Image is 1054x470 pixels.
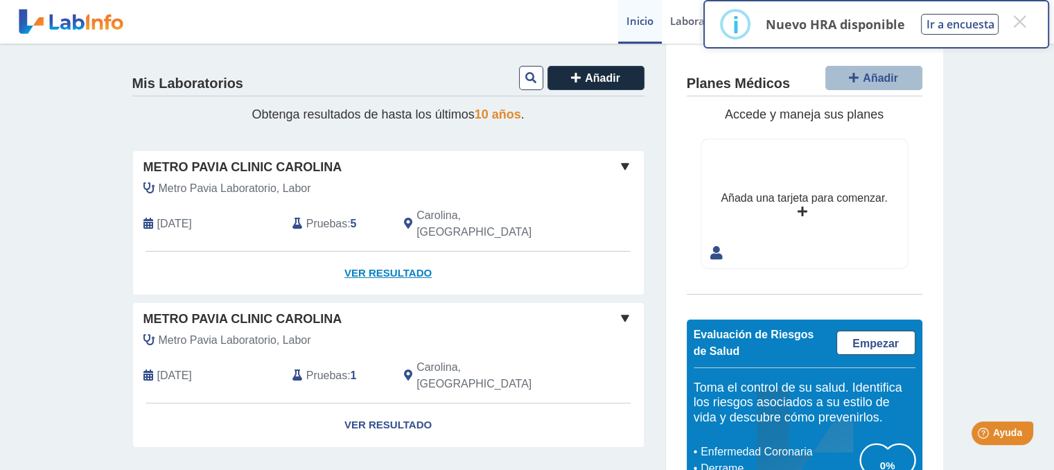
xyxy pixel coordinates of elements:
span: Pruebas [306,367,347,384]
span: 10 años [475,107,521,121]
a: Empezar [836,331,915,355]
h5: Toma el control de su salud. Identifica los riesgos asociados a su estilo de vida y descubre cómo... [694,381,915,426]
div: Añada una tarjeta para comenzar. [721,190,887,207]
span: Evaluación de Riesgos de Salud [694,329,814,357]
button: Añadir [547,66,644,90]
b: 1 [351,369,357,381]
div: : [282,359,394,392]
iframe: Help widget launcher [931,416,1039,455]
span: 2025-10-14 [157,216,192,232]
button: Ir a encuesta [921,14,999,35]
h4: Mis Laboratorios [132,76,243,92]
span: Metro Pavia Clinic Carolina [143,158,342,177]
h4: Planes Médicos [687,76,790,92]
span: Añadir [585,72,620,84]
span: Empezar [852,338,899,349]
span: Accede y maneja sus planes [725,107,884,121]
span: 2025-08-15 [157,367,192,384]
span: Metro Pavia Clinic Carolina [143,310,342,329]
button: Close this dialog [1007,9,1032,34]
span: Obtenga resultados de hasta los últimos . [252,107,524,121]
span: Carolina, PR [416,359,570,392]
div: i [732,12,739,37]
span: Metro Pavia Laboratorio, Labor [159,332,311,349]
button: Añadir [825,66,922,90]
a: Ver Resultado [133,403,644,447]
b: 5 [351,218,357,229]
span: Añadir [863,72,898,84]
p: Nuevo HRA disponible [765,16,904,33]
a: Ver Resultado [133,252,644,295]
li: Enfermedad Coronaria [697,444,860,460]
span: Metro Pavia Laboratorio, Labor [159,180,311,197]
div: : [282,207,394,241]
span: Pruebas [306,216,347,232]
span: Carolina, PR [416,207,570,241]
